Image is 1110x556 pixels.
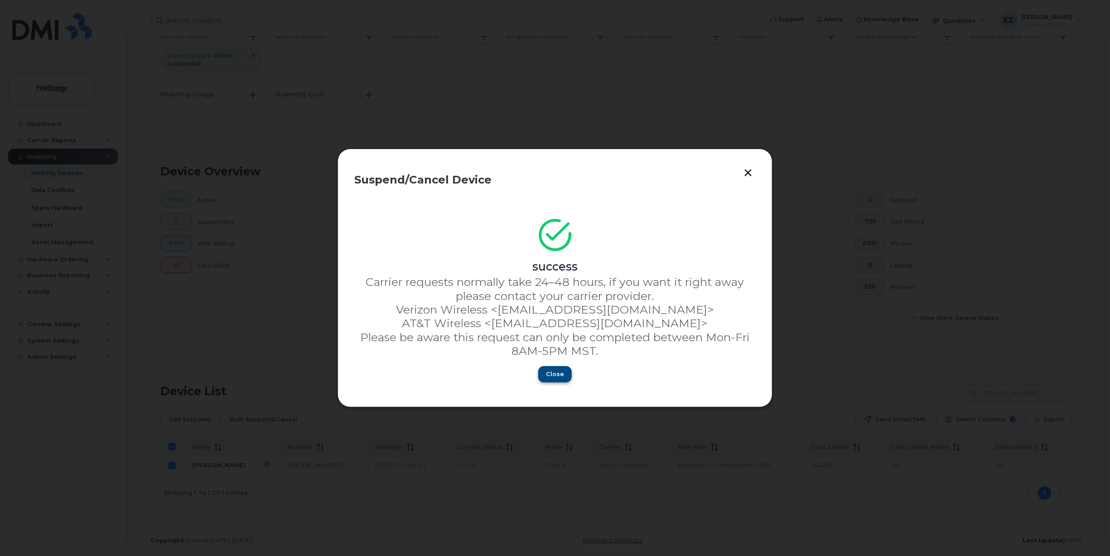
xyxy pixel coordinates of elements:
iframe: Messenger Launcher [1071,517,1103,549]
div: Suspend/Cancel Device [354,174,756,185]
p: Carrier requests normally take 24–48 hours, if you want it right away please contact your carrier... [354,275,756,303]
p: Verizon Wireless <[EMAIL_ADDRESS][DOMAIN_NAME]> [354,303,756,316]
button: Close [538,366,572,382]
p: Please be aware this request can only be completed between Mon-Fri 8AM-5PM MST. [354,330,756,358]
span: Close [546,370,564,378]
div: success [354,260,756,273]
p: AT&T Wireless <[EMAIL_ADDRESS][DOMAIN_NAME]> [354,316,756,330]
